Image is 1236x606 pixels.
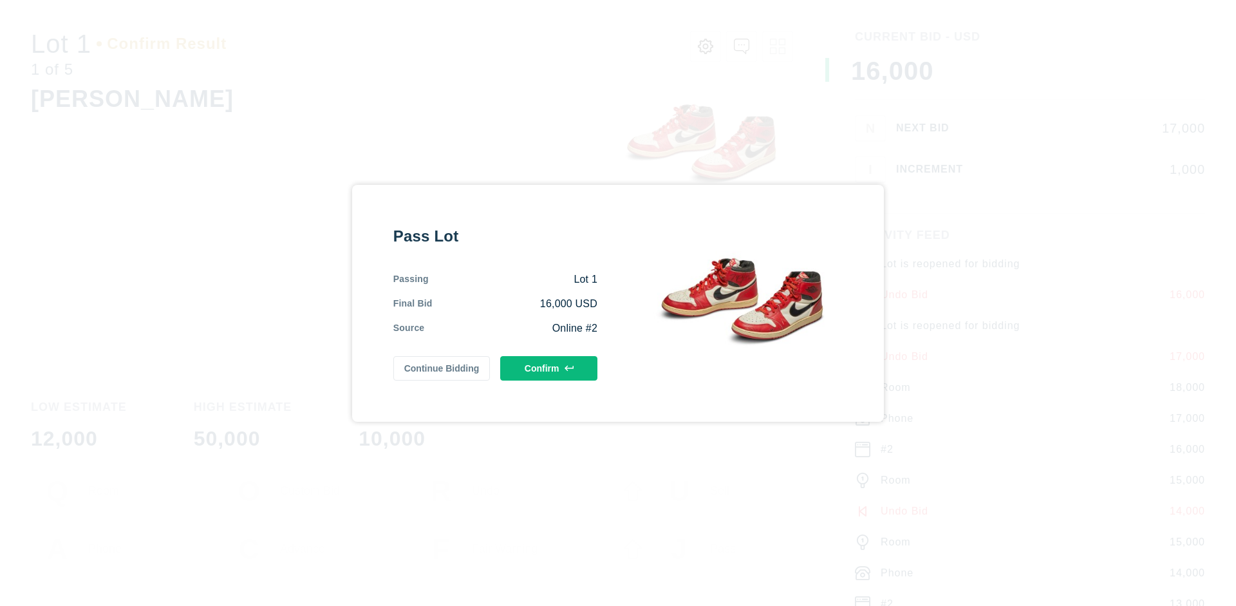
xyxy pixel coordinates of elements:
[500,356,597,381] button: Confirm
[429,272,597,287] div: Lot 1
[393,356,491,381] button: Continue Bidding
[393,272,429,287] div: Passing
[393,226,597,247] div: Pass Lot
[393,321,425,336] div: Source
[424,321,597,336] div: Online #2
[433,297,597,311] div: 16,000 USD
[393,297,433,311] div: Final Bid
